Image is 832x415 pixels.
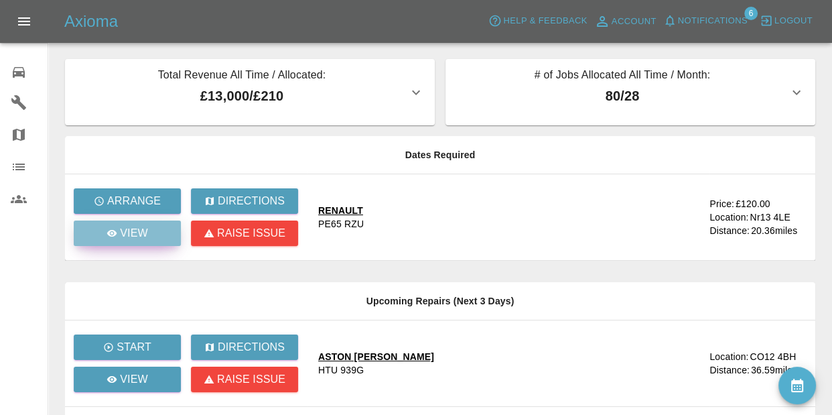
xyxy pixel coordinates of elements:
[120,225,148,241] p: View
[318,350,434,363] div: ASTON [PERSON_NAME]
[709,350,805,377] a: Location:CO12 4BHDistance:36.59miles
[217,371,285,388] p: Raise issue
[8,5,40,38] button: Open drawer
[456,86,788,106] p: 80 / 28
[503,13,587,29] span: Help & Feedback
[318,350,699,377] a: ASTON [PERSON_NAME]HTU 939G
[591,11,660,32] a: Account
[660,11,751,32] button: Notifications
[65,59,435,125] button: Total Revenue All Time / Allocated:£13,000/£210
[709,363,750,377] div: Distance:
[678,13,748,29] span: Notifications
[774,13,813,29] span: Logout
[76,86,408,106] p: £13,000 / £210
[709,224,750,237] div: Distance:
[74,221,181,246] a: View
[318,204,699,231] a: RENAULTPE65 RZU
[709,197,805,237] a: Price:£120.00Location:Nr13 4LEDistance:20.36miles
[74,335,181,360] button: Start
[64,11,118,32] h5: Axioma
[218,193,285,209] p: Directions
[65,136,815,174] th: Dates Required
[65,282,815,320] th: Upcoming Repairs (Next 3 Days)
[485,11,590,32] button: Help & Feedback
[751,363,805,377] div: 36.59 miles
[750,350,796,363] div: CO12 4BH
[191,221,298,246] button: Raise issue
[709,211,748,224] div: Location:
[218,339,285,355] p: Directions
[750,211,790,224] div: Nr13 4LE
[778,367,816,404] button: availability
[76,67,408,86] p: Total Revenue All Time / Allocated:
[709,197,734,211] div: Price:
[318,363,364,377] div: HTU 939G
[756,11,816,32] button: Logout
[117,339,151,355] p: Start
[74,188,181,214] button: Arrange
[74,367,181,392] a: View
[612,14,656,29] span: Account
[318,204,364,217] div: RENAULT
[120,371,148,388] p: View
[191,335,298,360] button: Directions
[191,188,298,214] button: Directions
[744,7,758,20] span: 6
[751,224,805,237] div: 20.36 miles
[318,217,364,231] div: PE65 RZU
[191,367,298,392] button: Raise issue
[217,225,285,241] p: Raise issue
[736,197,770,211] div: £120.00
[445,59,815,125] button: # of Jobs Allocated All Time / Month:80/28
[107,193,161,209] p: Arrange
[709,350,748,363] div: Location:
[456,67,788,86] p: # of Jobs Allocated All Time / Month:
